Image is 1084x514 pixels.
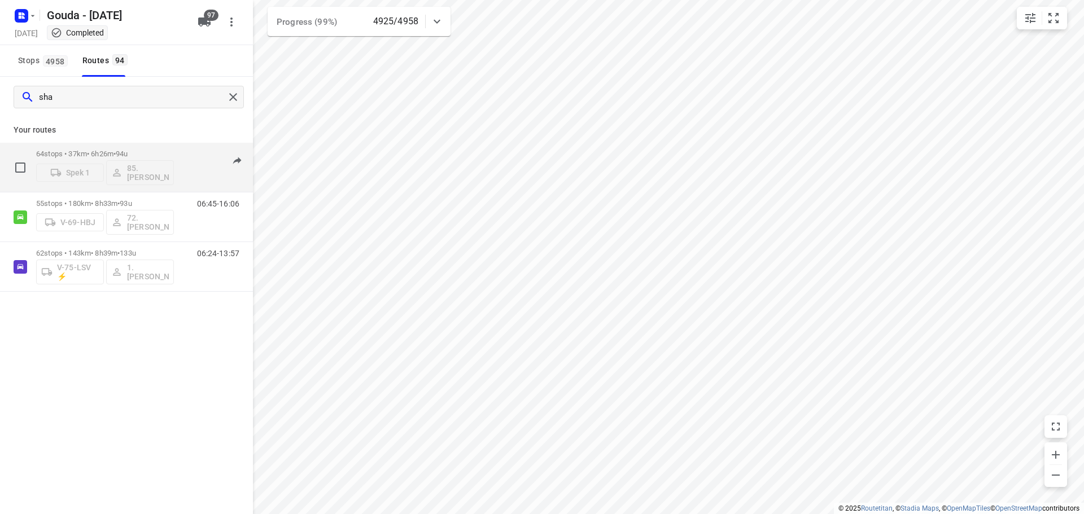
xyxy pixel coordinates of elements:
[18,54,71,68] span: Stops
[51,27,104,38] div: This project completed. You cannot make any changes to it.
[14,124,239,136] p: Your routes
[197,249,239,258] p: 06:24-13:57
[1042,7,1065,29] button: Fit zoom
[838,504,1079,512] li: © 2025 , © , © © contributors
[373,15,418,28] p: 4925/4958
[36,249,174,257] p: 62 stops • 143km • 8h39m
[36,199,174,208] p: 55 stops • 180km • 8h33m
[947,504,990,512] a: OpenMapTiles
[995,504,1042,512] a: OpenStreetMap
[204,10,218,21] span: 97
[113,150,116,158] span: •
[861,504,893,512] a: Routetitan
[39,89,225,106] input: Search routes
[193,11,216,33] button: 97
[268,7,451,36] div: Progress (99%)4925/4958
[1019,7,1042,29] button: Map settings
[112,54,128,65] span: 94
[120,249,136,257] span: 133u
[277,17,337,27] span: Progress (99%)
[1017,7,1067,29] div: small contained button group
[82,54,131,68] div: Routes
[197,199,239,208] p: 06:45-16:06
[43,55,68,67] span: 4958
[117,249,120,257] span: •
[120,199,132,208] span: 93u
[117,199,120,208] span: •
[116,150,128,158] span: 94u
[36,150,174,158] p: 64 stops • 37km • 6h26m
[220,11,243,33] button: More
[901,504,939,512] a: Stadia Maps
[9,156,32,179] span: Select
